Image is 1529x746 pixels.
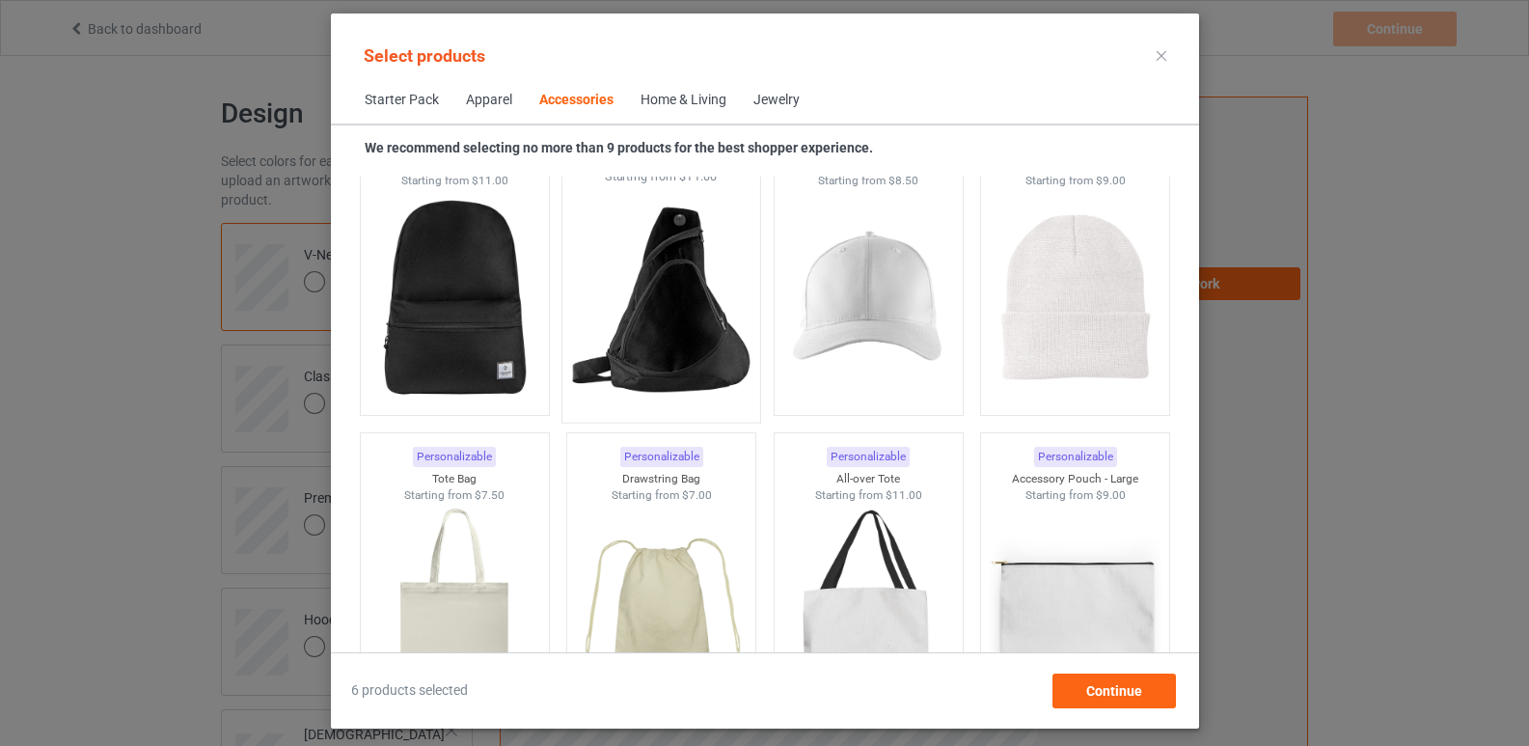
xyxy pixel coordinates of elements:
[1085,683,1141,699] span: Continue
[1051,674,1175,708] div: Continue
[885,488,921,502] span: $11.00
[466,91,512,110] div: Apparel
[1033,447,1116,467] div: Personalizable
[360,173,548,189] div: Starting from
[774,471,962,487] div: All-over Tote
[681,488,711,502] span: $7.00
[1095,488,1125,502] span: $9.00
[989,189,1161,405] img: regular.jpg
[351,681,468,701] span: 6 products selected
[368,189,540,405] img: regular.jpg
[781,189,954,405] img: regular.jpg
[364,45,485,66] span: Select products
[827,447,910,467] div: Personalizable
[981,471,1169,487] div: Accessory Pouch - Large
[774,173,962,189] div: Starting from
[471,174,507,187] span: $11.00
[562,168,760,184] div: Starting from
[888,174,918,187] span: $8.50
[753,91,800,110] div: Jewelry
[575,503,748,719] img: regular.jpg
[1095,174,1125,187] span: $9.00
[981,173,1169,189] div: Starting from
[981,487,1169,504] div: Starting from
[368,503,540,719] img: regular.jpg
[351,77,452,124] span: Starter Pack
[365,140,873,155] strong: We recommend selecting no more than 9 products for the best shopper experience.
[781,503,954,719] img: regular.jpg
[360,487,548,504] div: Starting from
[619,447,702,467] div: Personalizable
[567,487,755,504] div: Starting from
[360,471,548,487] div: Tote Bag
[539,91,614,110] div: Accessories
[567,471,755,487] div: Drawstring Bag
[570,185,751,412] img: regular.jpg
[989,503,1161,719] img: regular.jpg
[475,488,505,502] span: $7.50
[679,169,718,183] span: $11.00
[641,91,726,110] div: Home & Living
[413,447,496,467] div: Personalizable
[774,487,962,504] div: Starting from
